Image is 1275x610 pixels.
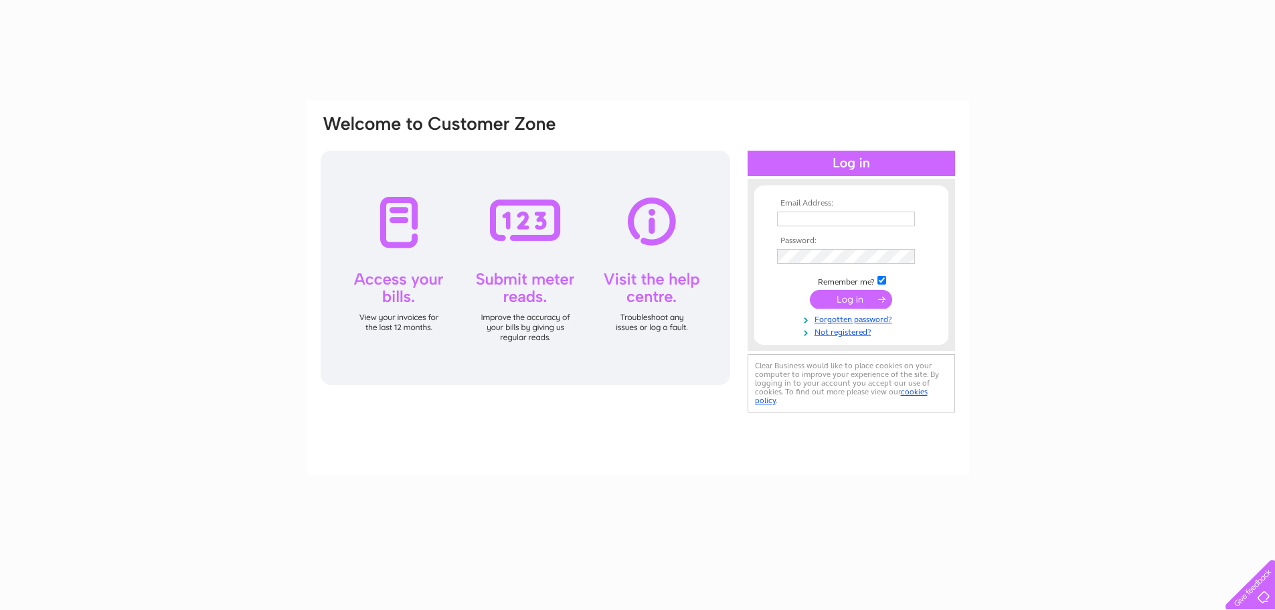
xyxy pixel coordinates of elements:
a: cookies policy [755,387,928,405]
a: Forgotten password? [777,312,929,325]
td: Remember me? [774,274,929,287]
th: Password: [774,236,929,246]
th: Email Address: [774,199,929,208]
div: Clear Business would like to place cookies on your computer to improve your experience of the sit... [748,354,955,412]
input: Submit [810,290,892,309]
a: Not registered? [777,325,929,337]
